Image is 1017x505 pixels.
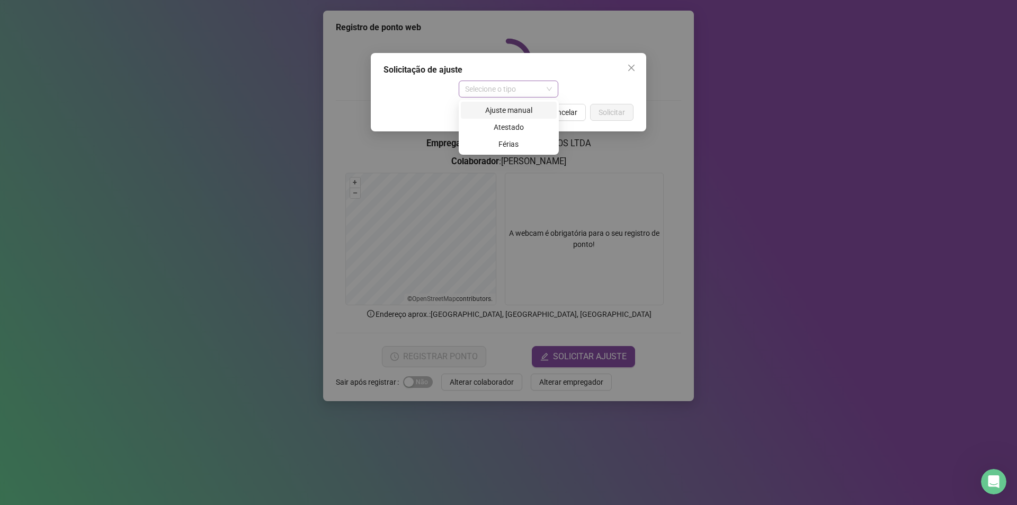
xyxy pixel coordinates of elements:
span: Selecione o tipo [465,81,552,97]
iframe: Intercom live chat [981,469,1006,494]
span: Cancelar [548,107,577,118]
span: close [627,64,636,72]
div: Ajuste manual [467,104,550,116]
div: Ajuste manual [461,102,557,119]
div: Atestado [467,121,550,133]
div: Solicitação de ajuste [383,64,634,76]
button: Close [623,59,640,76]
button: Solicitar [590,104,634,121]
div: Férias [461,136,557,153]
button: Cancelar [540,104,586,121]
div: Férias [467,138,550,150]
div: Atestado [461,119,557,136]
